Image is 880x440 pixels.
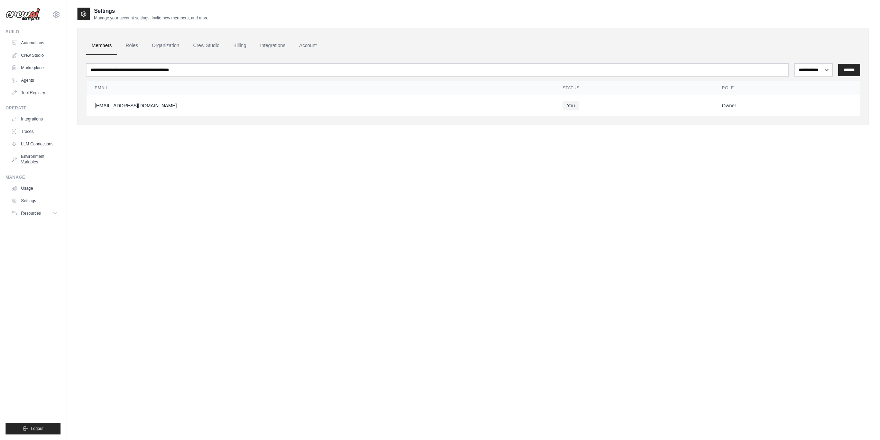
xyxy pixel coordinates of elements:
[8,208,61,219] button: Resources
[554,81,714,95] th: Status
[95,102,546,109] div: [EMAIL_ADDRESS][DOMAIN_NAME]
[8,183,61,194] a: Usage
[254,36,291,55] a: Integrations
[21,210,41,216] span: Resources
[94,15,210,21] p: Manage your account settings, invite new members, and more.
[6,423,61,434] button: Logout
[8,50,61,61] a: Crew Studio
[8,126,61,137] a: Traces
[8,62,61,73] a: Marketplace
[94,7,210,15] h2: Settings
[31,426,44,431] span: Logout
[8,114,61,125] a: Integrations
[714,81,860,95] th: Role
[294,36,322,55] a: Account
[8,37,61,48] a: Automations
[146,36,185,55] a: Organization
[8,87,61,98] a: Tool Registry
[8,195,61,206] a: Settings
[86,81,554,95] th: Email
[228,36,252,55] a: Billing
[563,101,579,110] span: You
[120,36,143,55] a: Roles
[8,75,61,86] a: Agents
[8,151,61,168] a: Environment Variables
[6,174,61,180] div: Manage
[86,36,117,55] a: Members
[6,29,61,35] div: Build
[6,105,61,111] div: Operate
[722,102,852,109] div: Owner
[188,36,225,55] a: Crew Studio
[6,8,40,21] img: Logo
[8,138,61,150] a: LLM Connections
